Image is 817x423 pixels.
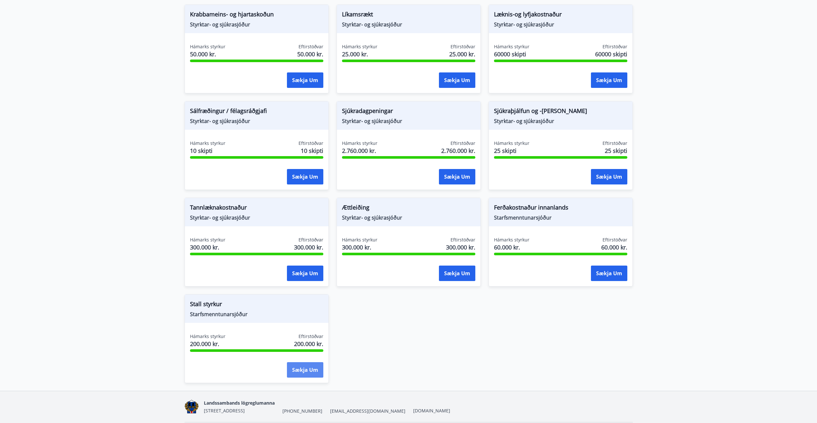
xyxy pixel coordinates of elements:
span: Hámarks styrkur [494,140,529,146]
span: [PHONE_NUMBER] [282,408,322,414]
span: Hámarks styrkur [494,43,529,50]
span: Styrktar- og sjúkrasjóður [190,117,323,125]
span: Hámarks styrkur [190,140,225,146]
button: Sækja um [591,169,627,184]
button: Sækja um [287,72,323,88]
span: Starfsmenntunarsjóður [494,214,627,221]
span: 25 skipti [605,146,627,155]
span: 2.760.000 kr. [441,146,475,155]
span: Stall styrkur [190,300,323,311]
button: Sækja um [591,266,627,281]
span: 60.000 kr. [601,243,627,251]
span: Ferðakostnaður innanlands [494,203,627,214]
span: 50.000 kr. [190,50,225,58]
span: 300.000 kr. [294,243,323,251]
span: Hámarks styrkur [190,43,225,50]
span: Eftirstöðvar [299,43,323,50]
span: Eftirstöðvar [603,237,627,243]
span: 25 skipti [494,146,529,155]
span: 60000 skipti [494,50,529,58]
span: Eftirstöðvar [451,140,475,146]
button: Sækja um [287,266,323,281]
span: Hámarks styrkur [494,237,529,243]
span: 50.000 kr. [297,50,323,58]
span: Eftirstöðvar [299,140,323,146]
button: Sækja um [439,169,475,184]
span: Hámarks styrkur [342,43,377,50]
span: Eftirstöðvar [299,333,323,340]
span: Tannlæknakostnaður [190,203,323,214]
button: Sækja um [439,266,475,281]
span: Hámarks styrkur [190,237,225,243]
span: 300.000 kr. [446,243,475,251]
span: 300.000 kr. [190,243,225,251]
span: Hámarks styrkur [342,237,377,243]
span: Krabbameins- og hjartaskoðun [190,10,323,21]
span: Styrktar- og sjúkrasjóður [190,21,323,28]
span: Styrktar- og sjúkrasjóður [342,21,475,28]
button: Sækja um [591,72,627,88]
span: Eftirstöðvar [299,237,323,243]
span: [EMAIL_ADDRESS][DOMAIN_NAME] [330,408,405,414]
span: Eftirstöðvar [603,43,627,50]
span: Sjúkraþjálfun og -[PERSON_NAME] [494,107,627,117]
a: [DOMAIN_NAME] [413,408,450,414]
span: Styrktar- og sjúkrasjóður [342,214,475,221]
span: Styrktar- og sjúkrasjóður [494,21,627,28]
span: Styrktar- og sjúkrasjóður [190,214,323,221]
span: Læknis-og lyfjakostnaður [494,10,627,21]
span: Styrktar- og sjúkrasjóður [494,117,627,125]
span: Landssambands lögreglumanna [204,400,275,406]
span: Hámarks styrkur [342,140,377,146]
span: Sjúkradagpeningar [342,107,475,117]
span: 10 skipti [301,146,323,155]
span: 25.000 kr. [449,50,475,58]
span: 60000 skipti [595,50,627,58]
button: Sækja um [287,362,323,378]
span: [STREET_ADDRESS] [204,408,245,414]
span: Eftirstöðvar [603,140,627,146]
span: Sálfræðingur / félagsráðgjafi [190,107,323,117]
span: 25.000 kr. [342,50,377,58]
img: 1cqKbADZNYZ4wXUG0EC2JmCwhQh0Y6EN22Kw4FTY.png [185,400,199,414]
span: 10 skipti [190,146,225,155]
span: Ættleiðing [342,203,475,214]
span: Hámarks styrkur [190,333,225,340]
span: Eftirstöðvar [451,237,475,243]
span: Eftirstöðvar [451,43,475,50]
span: Styrktar- og sjúkrasjóður [342,117,475,125]
span: 2.760.000 kr. [342,146,377,155]
span: Líkamsrækt [342,10,475,21]
span: 60.000 kr. [494,243,529,251]
span: 200.000 kr. [190,340,225,348]
span: 300.000 kr. [342,243,377,251]
span: 200.000 kr. [294,340,323,348]
span: Starfsmenntunarsjóður [190,311,323,318]
button: Sækja um [287,169,323,184]
button: Sækja um [439,72,475,88]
